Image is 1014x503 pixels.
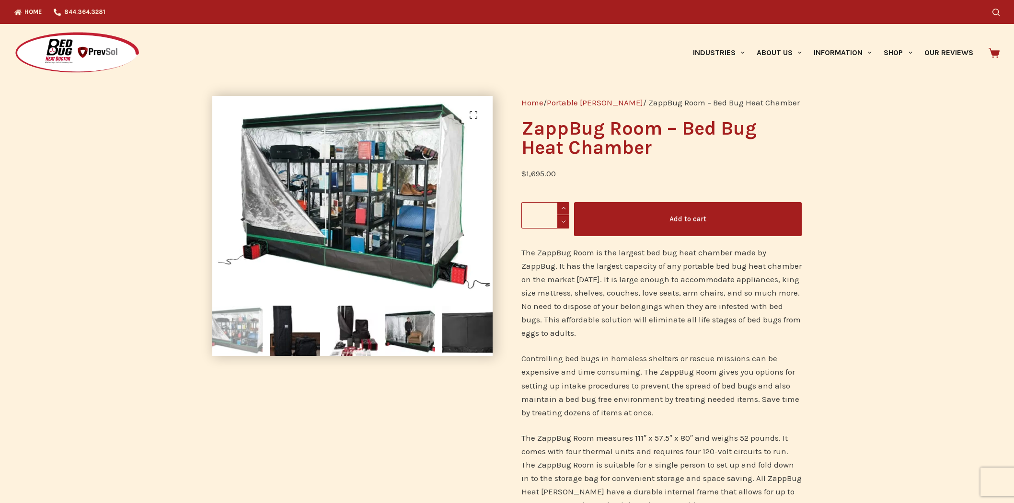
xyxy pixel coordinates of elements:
span: $ [521,169,526,178]
a: ZappBug Room - Bed Bug Heat Chamber [212,192,493,201]
img: ZappBug Room - Bed Bug Heat Chamber [212,306,263,356]
button: Add to cart [574,202,802,236]
a: Our Reviews [918,24,979,81]
img: ZappBug Room - Bed Bug Heat Chamber - Image 5 [442,306,493,356]
input: Product quantity [521,202,569,229]
bdi: 1,695.00 [521,169,556,178]
a: Home [521,98,543,107]
a: View full-screen image gallery [464,105,483,125]
a: Industries [687,24,750,81]
p: The ZappBug Room is the largest bed bug heat chamber made by ZappBug. It has the largest capacity... [521,246,802,340]
nav: Primary [687,24,979,81]
a: Portable [PERSON_NAME] [547,98,643,107]
img: ZappBug Room - Bed Bug Heat Chamber [212,96,493,298]
p: Controlling bed bugs in homeless shelters or rescue missions can be expensive and time consuming.... [521,352,802,419]
nav: Breadcrumb [521,96,802,109]
a: Information [808,24,878,81]
button: Search [992,9,1000,16]
a: Shop [878,24,918,81]
img: ZappBug Room - Bed Bug Heat Chamber - Image 4 [385,306,435,356]
img: ZappBug Room - Bed Bug Heat Chamber - Image 2 [270,306,320,356]
a: About Us [750,24,807,81]
img: Prevsol/Bed Bug Heat Doctor [14,32,140,74]
h1: ZappBug Room – Bed Bug Heat Chamber [521,119,802,157]
img: ZappBug Room - Bed Bug Heat Chamber - Image 3 [327,306,378,356]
